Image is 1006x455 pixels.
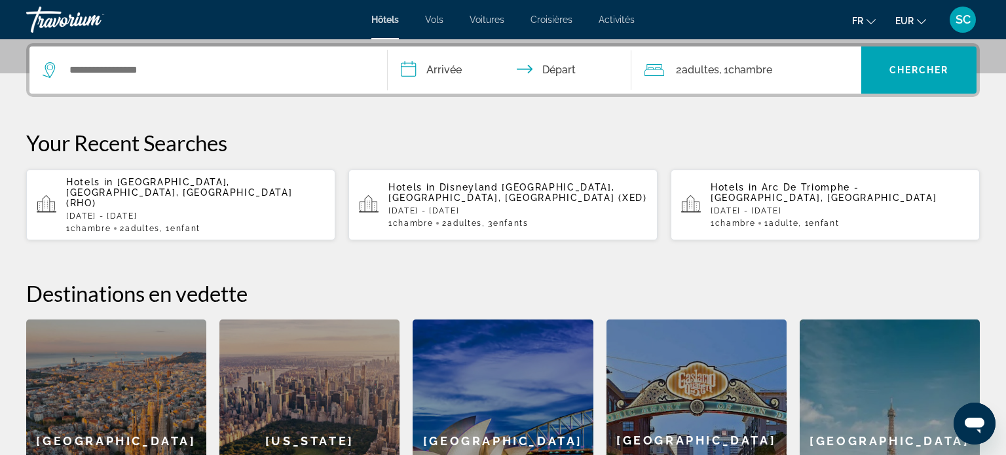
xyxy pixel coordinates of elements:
span: Chambre [71,224,111,233]
span: Chambre [728,64,772,76]
span: 2 [442,219,481,228]
button: Change currency [895,11,926,30]
span: Adultes [125,224,160,233]
p: [DATE] - [DATE] [388,206,647,215]
span: Adultes [682,64,719,76]
span: 1 [764,219,798,228]
span: fr [852,16,863,26]
span: 1 [711,219,755,228]
span: EUR [895,16,914,26]
p: Your Recent Searches [26,130,980,156]
div: Search widget [29,46,977,94]
span: Chercher [889,65,949,75]
button: Chercher [861,46,977,94]
span: [GEOGRAPHIC_DATA], [GEOGRAPHIC_DATA], [GEOGRAPHIC_DATA] (RHO) [66,177,292,208]
a: Travorium [26,3,157,37]
a: Croisières [531,14,572,25]
p: [DATE] - [DATE] [66,211,325,221]
span: , 1 [719,61,772,79]
button: Hotels in [GEOGRAPHIC_DATA], [GEOGRAPHIC_DATA], [GEOGRAPHIC_DATA] (RHO)[DATE] - [DATE]1Chambre2Ad... [26,169,335,241]
button: Hotels in Disneyland [GEOGRAPHIC_DATA], [GEOGRAPHIC_DATA], [GEOGRAPHIC_DATA] (XED)[DATE] - [DATE]... [348,169,658,241]
span: Hotels in [66,177,113,187]
button: Change language [852,11,876,30]
span: , 3 [482,219,529,228]
span: Enfant [170,224,200,233]
span: 2 [676,61,719,79]
span: Adultes [447,219,482,228]
span: Enfants [493,219,529,228]
button: Hotels in Arc De Triomphe - [GEOGRAPHIC_DATA], [GEOGRAPHIC_DATA][DATE] - [DATE]1Chambre1Adulte, 1... [671,169,980,241]
a: Vols [425,14,443,25]
span: , 1 [160,224,200,233]
span: , 1 [798,219,839,228]
span: 1 [388,219,433,228]
span: Chambre [715,219,756,228]
p: [DATE] - [DATE] [711,206,969,215]
span: Adulte [769,219,798,228]
a: Hôtels [371,14,399,25]
button: User Menu [946,6,980,33]
span: Disneyland [GEOGRAPHIC_DATA], [GEOGRAPHIC_DATA], [GEOGRAPHIC_DATA] (XED) [388,182,647,203]
span: Hotels in [388,182,436,192]
span: Chambre [393,219,434,228]
span: Enfant [809,219,839,228]
span: SC [956,13,971,26]
a: Activités [599,14,635,25]
iframe: Bouton de lancement de la fenêtre de messagerie [954,403,996,445]
span: Arc De Triomphe - [GEOGRAPHIC_DATA], [GEOGRAPHIC_DATA] [711,182,937,203]
span: Hotels in [711,182,758,192]
span: 1 [66,224,111,233]
a: Voitures [470,14,504,25]
h2: Destinations en vedette [26,280,980,306]
button: Travelers: 2 adults, 0 children [631,46,862,94]
button: Check in and out dates [388,46,631,94]
span: 2 [120,224,159,233]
